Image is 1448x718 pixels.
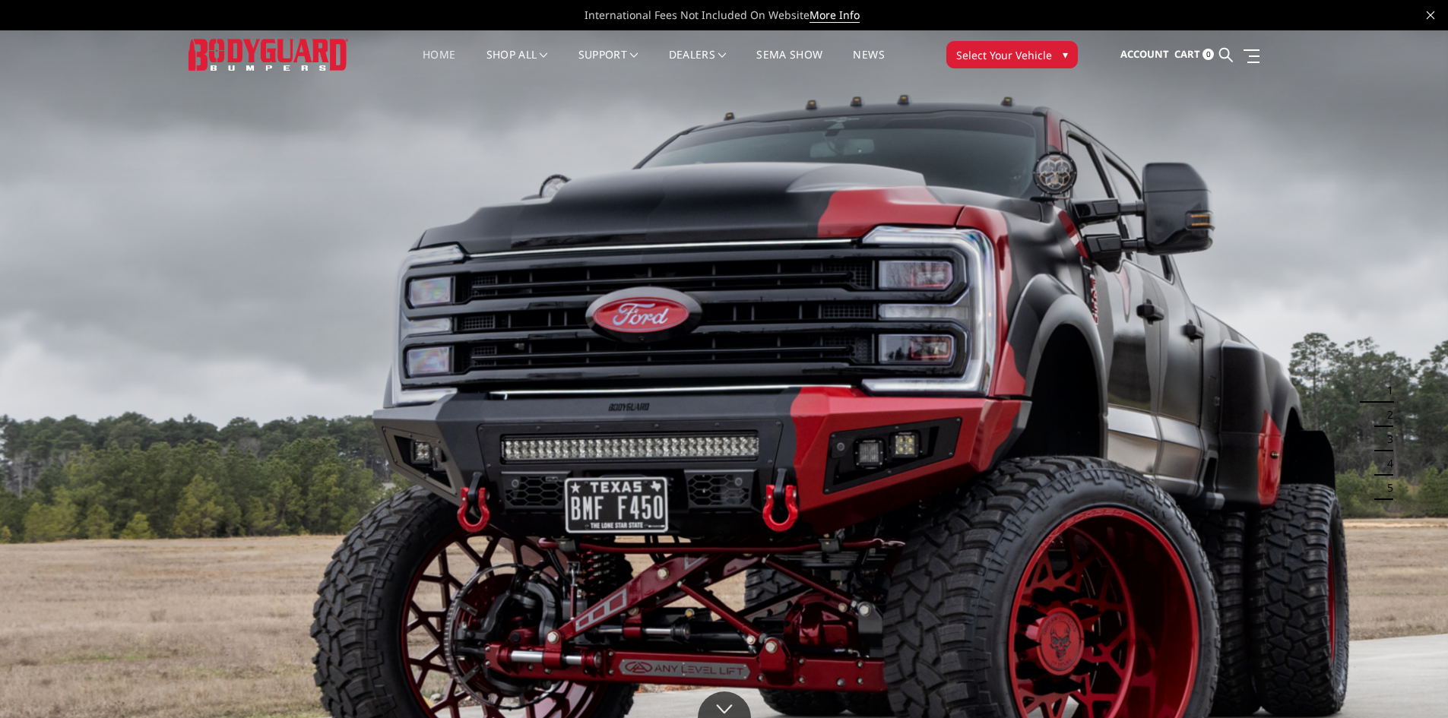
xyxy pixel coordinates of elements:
span: Account [1120,47,1169,61]
button: Select Your Vehicle [946,41,1078,68]
a: Support [578,49,638,79]
button: 2 of 5 [1378,403,1393,427]
a: Home [423,49,455,79]
a: News [853,49,884,79]
a: Click to Down [698,691,751,718]
button: 5 of 5 [1378,476,1393,500]
img: BODYGUARD BUMPERS [189,39,348,70]
a: SEMA Show [756,49,822,79]
a: shop all [486,49,548,79]
span: ▾ [1063,46,1068,62]
a: Dealers [669,49,727,79]
button: 3 of 5 [1378,427,1393,451]
a: Account [1120,34,1169,75]
iframe: Chat Widget [1372,645,1448,718]
a: Cart 0 [1174,34,1214,75]
button: 1 of 5 [1378,378,1393,403]
button: 4 of 5 [1378,451,1393,476]
a: More Info [810,8,860,23]
span: Select Your Vehicle [956,47,1052,63]
span: 0 [1202,49,1214,60]
span: Cart [1174,47,1200,61]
